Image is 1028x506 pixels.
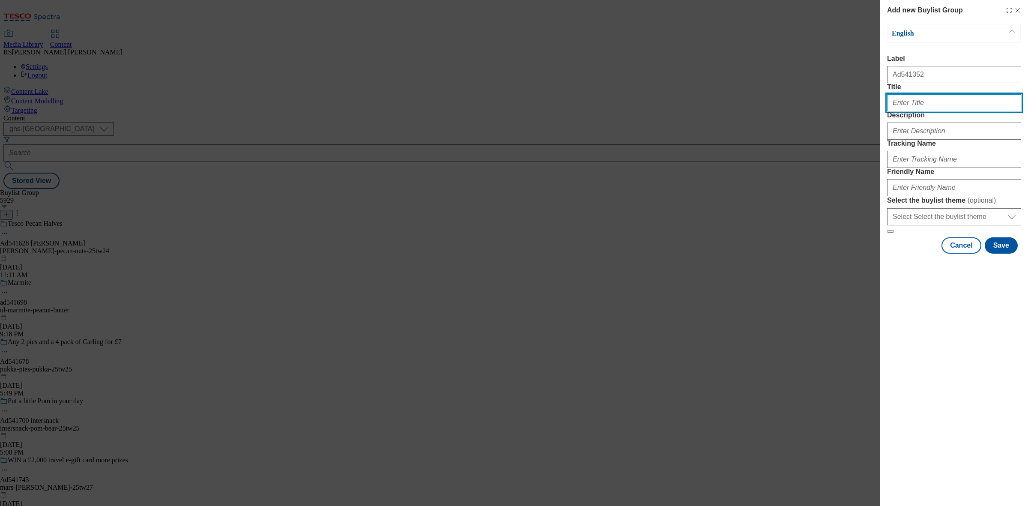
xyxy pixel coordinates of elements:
[941,237,981,254] button: Cancel
[887,151,1021,168] input: Enter Tracking Name
[887,179,1021,196] input: Enter Friendly Name
[985,237,1018,254] button: Save
[887,123,1021,140] input: Enter Description
[887,66,1021,83] input: Enter Label
[887,196,1021,205] label: Select the buylist theme
[887,168,1021,176] label: Friendly Name
[887,111,1021,119] label: Description
[968,197,996,204] span: ( optional )
[887,5,963,15] h4: Add new Buylist Group
[887,55,1021,63] label: Label
[887,94,1021,111] input: Enter Title
[892,29,982,38] p: English
[887,140,1021,147] label: Tracking Name
[887,83,1021,91] label: Title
